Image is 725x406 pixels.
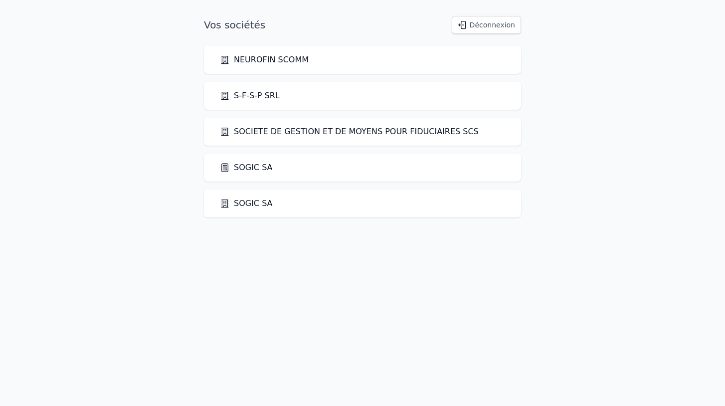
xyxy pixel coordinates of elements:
button: Déconnexion [452,16,521,34]
a: S-F-S-P SRL [220,90,280,102]
a: SOGIC SA [220,198,273,209]
a: SOGIC SA [220,162,273,174]
a: SOCIETE DE GESTION ET DE MOYENS POUR FIDUCIAIRES SCS [220,126,479,138]
a: NEUROFIN SCOMM [220,54,309,66]
h1: Vos sociétés [204,18,265,32]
